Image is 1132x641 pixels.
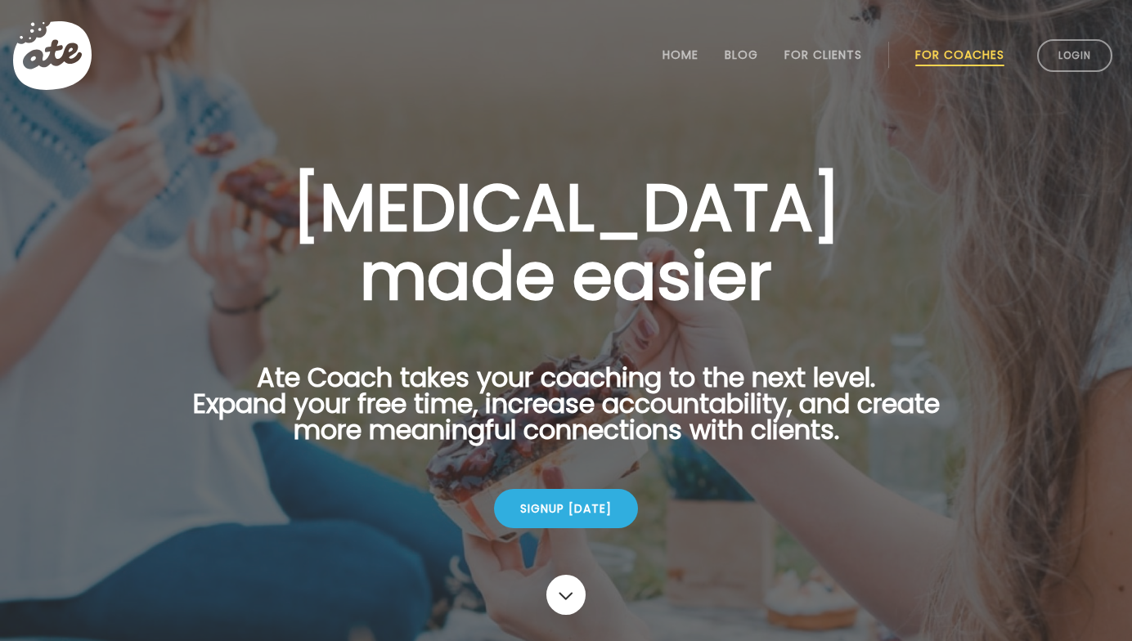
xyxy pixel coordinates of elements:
h1: [MEDICAL_DATA] made easier [167,173,965,311]
a: Login [1037,39,1112,72]
a: Home [663,48,699,61]
div: Signup [DATE] [494,489,638,528]
p: Ate Coach takes your coaching to the next level. Expand your free time, increase accountability, ... [167,365,965,463]
a: Blog [725,48,758,61]
a: For Clients [784,48,862,61]
a: For Coaches [915,48,1004,61]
